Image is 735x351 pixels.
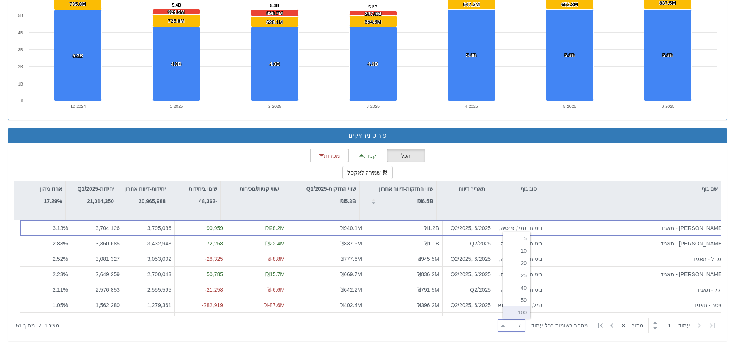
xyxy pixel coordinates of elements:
[497,224,542,232] div: ביטוח, גמל, פנסיה, קרן נאמנות, קרנות סל
[563,104,576,109] text: 5-2025
[168,9,184,15] tspan: 324.5M
[18,64,23,69] text: 2B
[168,18,184,24] tspan: 725.8M
[18,13,23,18] text: 5B
[495,317,719,334] div: ‏ מתוך
[189,185,217,193] p: שינוי ביחידות
[73,53,83,59] tspan: 5.3B
[178,255,223,262] div: -28,325
[424,225,439,231] span: ₪1.2B
[497,255,542,262] div: ביטוח, גמל, פנסיה, קרן נאמנות, קרנות סל
[340,225,362,231] span: ₪940.1M
[178,270,223,278] div: 50,785
[342,166,393,179] button: שמירה לאקסל
[70,104,86,109] text: 12-2024
[662,52,673,58] tspan: 5.3B
[661,104,674,109] text: 6-2025
[503,245,530,257] div: 10
[270,3,279,8] tspan: 5.3B
[497,301,542,309] div: גמל, פנסיה, קרן נאמנות, קרנות סל
[466,52,476,58] tspan: 5.3B
[437,181,488,196] div: תאריך דיווח
[540,181,721,196] div: שם גוף
[340,302,362,308] span: ₪402.4M
[18,30,23,35] text: 4B
[16,317,59,334] div: ‏מציג 1 - 7 ‏ מתוך 51
[14,132,721,139] h3: פירוט מחזיקים
[446,224,491,232] div: Q2/2025, 6/2025
[126,270,171,278] div: 2,700,043
[365,11,381,17] tspan: 267.5M
[74,270,120,278] div: 2,649,259
[69,1,86,7] tspan: 735.8M
[266,10,283,16] tspan: 398.7M
[74,224,120,232] div: 3,704,126
[446,270,491,278] div: Q2/2025, 6/2025
[417,286,439,292] span: ₪791.5M
[367,104,380,109] text: 3-2025
[340,286,362,292] span: ₪642.2M
[24,270,68,278] div: 2.23 %
[497,239,542,247] div: ביטוח, גמל, פנסיה
[178,224,223,232] div: 90,959
[24,301,68,309] div: 1.05 %
[417,255,439,262] span: ₪945.5M
[172,3,181,7] tspan: 5.4B
[417,302,439,308] span: ₪396.2M
[417,198,433,204] strong: ₪6.5B
[178,301,223,309] div: -282,919
[348,149,387,162] button: קניות
[465,104,478,109] text: 4-2025
[549,255,723,262] div: מגדל - תאגיד
[446,239,491,247] div: Q2/2025
[340,198,356,204] strong: ₪5.3B
[178,239,223,247] div: 72,258
[365,19,381,25] tspan: 654.6M
[266,19,283,25] tspan: 628.1M
[549,239,723,247] div: [PERSON_NAME] - תאגיד
[503,294,530,306] div: 50
[24,224,68,232] div: 3.13 %
[265,271,285,277] span: ₪15.7M
[269,61,280,67] tspan: 4.3B
[379,185,433,193] p: שווי החזקות-דיווח אחרון
[74,301,120,309] div: 1,562,280
[503,282,530,294] div: 40
[503,269,530,282] div: 25
[310,149,349,162] button: מכירות
[306,185,356,193] p: שווי החזקות-Q1/2025
[564,52,575,58] tspan: 5.3B
[424,240,439,246] span: ₪1.1B
[549,224,723,232] div: [PERSON_NAME] - תאגיד
[74,286,120,293] div: 2,576,853
[126,224,171,232] div: 3,795,086
[21,99,23,103] text: 0
[549,301,723,309] div: מיטב - תאגיד
[24,286,68,293] div: 2.11 %
[368,5,377,9] tspan: 5.2B
[199,198,218,204] strong: -48,362
[340,255,362,262] span: ₪777.6M
[446,286,491,293] div: Q2/2025
[265,225,285,231] span: ₪28.2M
[549,270,723,278] div: [PERSON_NAME] - תאגיד
[387,149,425,162] button: הכל
[497,286,542,293] div: ביטוח, גמל, פנסיה
[126,301,171,309] div: 1,279,361
[87,198,114,204] strong: 21,014,350
[24,239,68,247] div: 2.83 %
[24,255,68,262] div: 2.52 %
[446,301,491,309] div: Q2/2025, 6/2025
[124,185,166,193] p: יחידות-דיווח אחרון
[340,271,362,277] span: ₪669.7M
[126,255,171,262] div: 3,053,002
[503,257,530,269] div: 20
[503,306,530,319] div: 100
[18,82,23,86] text: 1B
[139,198,166,204] strong: 20,965,988
[340,240,362,246] span: ₪837.5M
[463,2,480,7] tspan: 647.3M
[488,181,540,196] div: סוג גוף
[74,255,120,262] div: 3,081,327
[549,286,723,293] div: כלל - תאגיד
